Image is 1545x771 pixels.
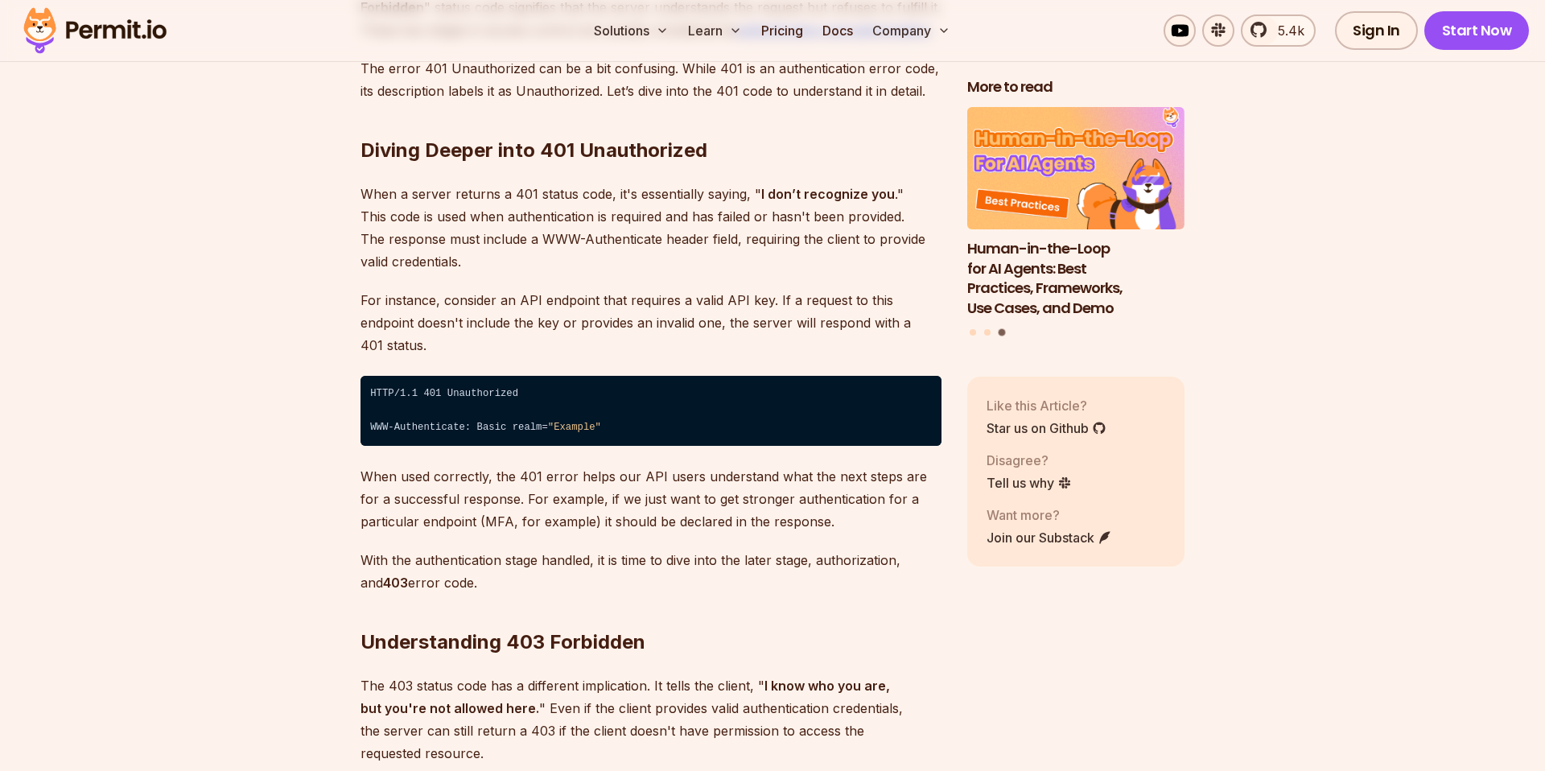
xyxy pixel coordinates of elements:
[987,527,1112,546] a: Join our Substack
[967,107,1184,319] li: 3 of 3
[548,422,601,433] span: "Example"
[970,328,976,335] button: Go to slide 1
[587,14,675,47] button: Solutions
[866,14,957,47] button: Company
[967,107,1184,319] a: Human-in-the-Loop for AI Agents: Best Practices, Frameworks, Use Cases, and DemoHuman-in-the-Loop...
[987,505,1112,524] p: Want more?
[1335,11,1418,50] a: Sign In
[1241,14,1316,47] a: 5.4k
[987,472,1072,492] a: Tell us why
[967,77,1184,97] h2: More to read
[360,57,941,102] p: The error 401 Unauthorized can be a bit confusing. While 401 is an authentication error code, its...
[967,238,1184,318] h3: Human-in-the-Loop for AI Agents: Best Practices, Frameworks, Use Cases, and Demo
[967,107,1184,338] div: Posts
[360,565,941,655] h2: Understanding 403 Forbidden
[984,328,991,335] button: Go to slide 2
[360,465,941,533] p: When used correctly, the 401 error helps our API users understand what the next steps are for a s...
[761,186,895,202] strong: I don’t recognize you
[755,14,810,47] a: Pricing
[360,376,941,447] code: HTTP/1.1 401 Unauthorized ⁠ WWW-Authenticate: Basic realm=
[360,549,941,594] p: With the authentication stage handled, it is time to dive into the later stage, authorization, an...
[1424,11,1530,50] a: Start Now
[998,328,1005,336] button: Go to slide 3
[987,395,1106,414] p: Like this Article?
[682,14,748,47] button: Learn
[16,3,174,58] img: Permit logo
[360,674,941,765] p: The 403 status code has a different implication. It tells the client, " " Even if the client prov...
[360,289,941,357] p: For instance, consider an API endpoint that requires a valid API key. If a request to this endpoi...
[967,107,1184,229] img: Human-in-the-Loop for AI Agents: Best Practices, Frameworks, Use Cases, and Demo
[987,418,1106,437] a: Star us on Github
[383,575,408,591] strong: 403
[816,14,859,47] a: Docs
[987,450,1072,469] p: Disagree?
[360,73,941,163] h2: Diving Deeper into 401 Unauthorized
[360,183,941,273] p: When a server returns a 401 status code, it's essentially saying, " ." This code is used when aut...
[1268,21,1304,40] span: 5.4k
